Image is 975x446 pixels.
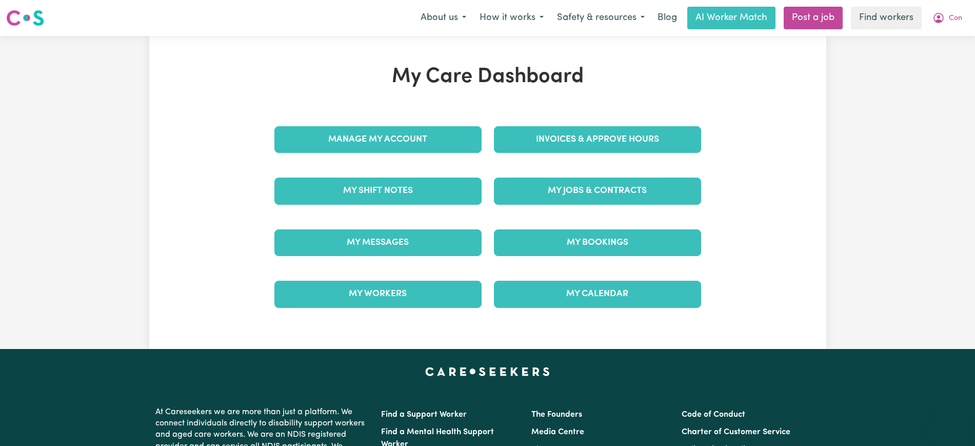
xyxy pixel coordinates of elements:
a: My Workers [274,281,482,307]
button: My Account [926,7,969,29]
a: My Messages [274,229,482,256]
a: Careseekers logo [6,6,44,30]
button: Safety & resources [550,7,651,29]
a: My Shift Notes [274,178,482,204]
iframe: Button to launch messaging window [934,405,967,438]
a: Find a Support Worker [381,411,467,419]
h1: My Care Dashboard [268,65,707,89]
a: Blog [651,7,683,29]
button: How it works [473,7,550,29]
span: Con [949,13,962,24]
a: Manage My Account [274,126,482,153]
a: Post a job [784,7,843,29]
a: Invoices & Approve Hours [494,126,701,153]
a: Code of Conduct [682,411,745,419]
a: My Calendar [494,281,701,307]
a: The Founders [531,411,582,419]
button: About us [414,7,473,29]
a: AI Worker Match [687,7,775,29]
a: My Jobs & Contracts [494,178,701,204]
a: Media Centre [531,428,584,436]
a: Charter of Customer Service [682,428,790,436]
a: Find workers [851,7,922,29]
a: My Bookings [494,229,701,256]
img: Careseekers logo [6,9,44,27]
a: Careseekers home page [425,367,550,376]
